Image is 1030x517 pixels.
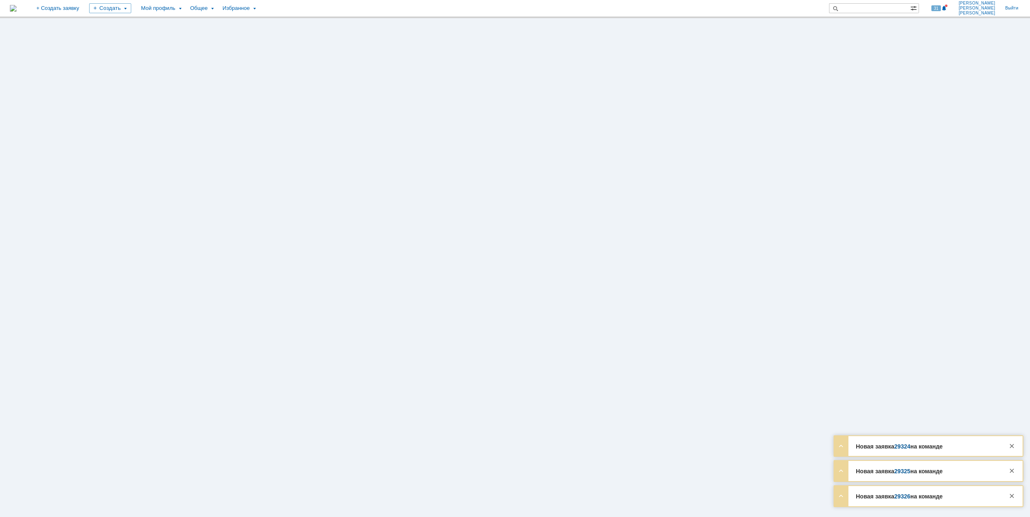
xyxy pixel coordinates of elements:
[856,468,943,475] strong: Новая заявка на команде
[836,441,846,451] div: Развернуть
[959,6,995,11] span: [PERSON_NAME]
[910,4,919,12] span: Расширенный поиск
[1007,441,1017,451] div: Закрыть
[959,11,995,16] span: [PERSON_NAME]
[894,443,910,450] a: 29324
[89,3,131,13] div: Создать
[836,491,846,501] div: Развернуть
[894,468,910,475] a: 29325
[931,5,941,11] span: 31
[856,493,943,500] strong: Новая заявка на команде
[959,1,995,6] span: [PERSON_NAME]
[1007,491,1017,501] div: Закрыть
[10,5,17,12] img: logo
[1007,466,1017,476] div: Закрыть
[836,466,846,476] div: Развернуть
[856,443,943,450] strong: Новая заявка на команде
[894,493,910,500] a: 29326
[10,5,17,12] a: Перейти на домашнюю страницу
